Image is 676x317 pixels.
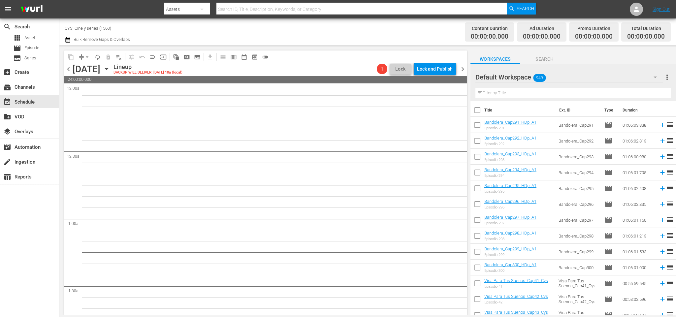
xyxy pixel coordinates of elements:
svg: Add to Schedule [659,248,666,255]
span: reorder [666,263,674,271]
span: Schedule [3,98,11,106]
td: 01:06:02.813 [620,133,656,149]
svg: Add to Schedule [659,280,666,287]
span: input [160,54,167,60]
span: Create [3,68,11,76]
a: Bandolera_Cap298_HDp_A1 [484,231,536,236]
span: Loop Content [92,52,103,62]
a: Visa Para Tus Suenos_Cap43_Cys [484,310,548,315]
div: Episodio 291 [484,126,536,130]
span: reorder [666,184,674,192]
span: Copy Lineup [66,52,76,62]
div: Episodio 300 [484,269,536,273]
span: pageview_outlined [183,54,190,60]
span: Episode [604,137,612,145]
div: [DATE] [73,64,100,75]
span: reorder [666,168,674,176]
span: Asset [13,34,21,42]
svg: Add to Schedule [659,153,666,160]
td: Visa Para Tus Suenos_Cap41_Cys [556,275,602,291]
td: 01:06:01.213 [620,228,656,244]
img: ans4CAIJ8jUAAAAAAAAAAAAAAAAAAAAAAAAgQb4GAAAAAAAAAAAAAAAAAAAAAAAAJMjXAAAAAAAAAAAAAAAAAAAAAAAAgAT5G... [16,2,48,17]
span: reorder [666,137,674,144]
span: Episode [13,44,21,52]
a: Visa Para Tus Suenos_Cap41_Cys [484,278,548,283]
span: autorenew_outlined [94,54,101,60]
span: Automation [3,143,11,151]
span: reorder [666,121,674,129]
span: Clear Lineup [113,52,124,62]
td: Bandolera_Cap294 [556,165,602,180]
span: Ingestion [3,158,11,166]
span: Reports [3,173,11,181]
th: Duration [619,101,658,119]
td: 01:06:02.408 [620,180,656,196]
td: Bandolera_Cap300 [556,260,602,275]
span: reorder [666,232,674,239]
span: 00:00:00.000 [627,33,665,41]
span: 1 [377,66,387,72]
td: Bandolera_Cap291 [556,117,602,133]
button: Lock [390,64,411,75]
div: BACKUP WILL DELIVER: [DATE] 10a (local) [113,71,182,75]
span: playlist_remove_outlined [115,54,122,60]
span: Create Series Block [192,52,203,62]
div: Lock and Publish [417,63,453,75]
span: Search [3,23,11,31]
td: 01:06:01.000 [620,260,656,275]
span: Create Search Block [181,52,192,62]
span: Refresh All Search Blocks [169,50,181,63]
svg: Add to Schedule [659,264,666,271]
td: 01:06:02.835 [620,196,656,212]
span: Episode [604,184,612,192]
span: menu [4,5,12,13]
span: Episode [604,121,612,129]
span: reorder [666,279,674,287]
span: reorder [666,295,674,303]
div: Episodio 295 [484,189,536,194]
div: Lineup [113,63,182,71]
div: Total Duration [627,24,665,33]
svg: Add to Schedule [659,296,666,303]
td: Bandolera_Cap298 [556,228,602,244]
span: Week Calendar View [228,52,239,62]
span: Episode [604,169,612,176]
span: Overlays [3,128,11,136]
td: 01:06:01.705 [620,165,656,180]
span: Download as CSV [203,50,215,63]
span: Episode [604,264,612,271]
td: 01:06:01.533 [620,244,656,260]
span: calendar_view_week_outlined [230,54,237,60]
div: Episodio 293 [484,158,536,162]
span: arrow_drop_down [84,54,90,60]
svg: Add to Schedule [659,216,666,224]
a: Bandolera_Cap292_HDp_A1 [484,136,536,141]
th: Ext. ID [555,101,600,119]
td: 01:06:03.838 [620,117,656,133]
button: more_vert [663,69,671,85]
span: Workspaces [470,55,520,63]
span: preview_outlined [251,54,258,60]
span: VOD [3,113,11,121]
td: 01:06:00.980 [620,149,656,165]
span: Series [13,54,21,62]
div: Episodio 42 [484,300,548,304]
span: Bulk Remove Gaps & Overlaps [73,37,130,42]
div: Promo Duration [575,24,613,33]
th: Title [484,101,555,119]
span: auto_awesome_motion_outlined [173,54,179,60]
span: date_range_outlined [241,54,247,60]
span: 00:00:00.000 [575,33,613,41]
div: Content Duration [471,24,508,33]
span: 00:00:00.000 [471,33,508,41]
span: Episode [604,216,612,224]
button: Search [507,3,536,15]
span: 24:00:00.000 [64,76,467,83]
span: Fill episodes with ad slates [147,52,158,62]
div: Episodio 292 [484,142,536,146]
a: Visa Para Tus Suenos_Cap42_Cys [484,294,548,299]
span: Episode [604,153,612,161]
td: Bandolera_Cap292 [556,133,602,149]
td: Bandolera_Cap299 [556,244,602,260]
span: Search [520,55,569,63]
